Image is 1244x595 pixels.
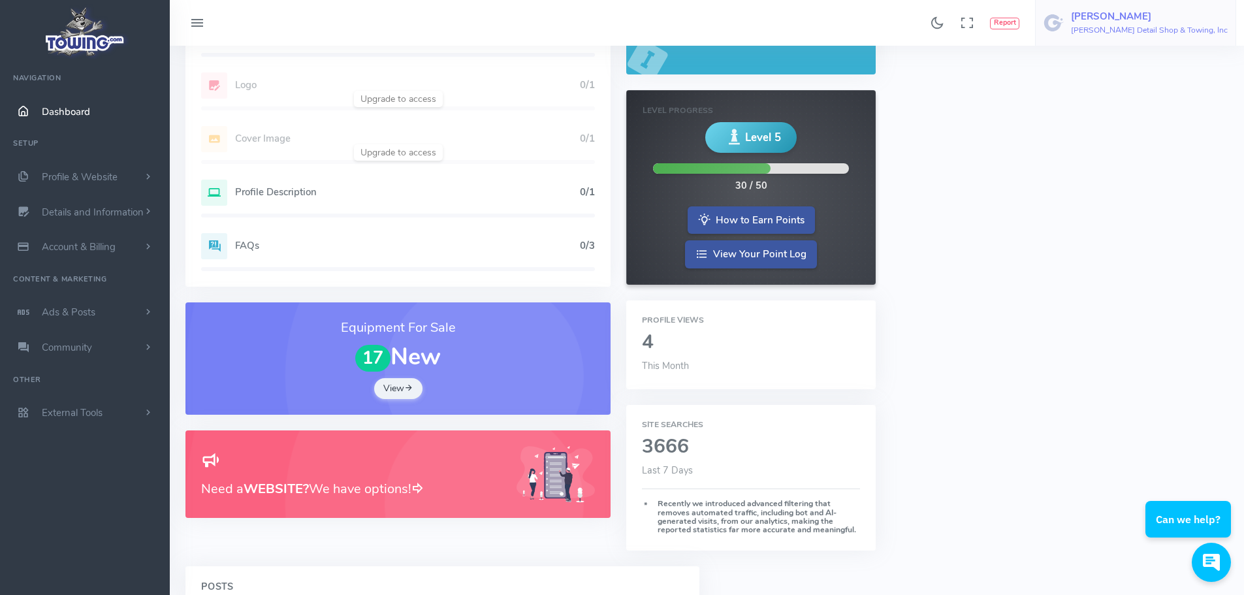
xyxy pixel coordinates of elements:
h3: Equipment For Sale [201,318,595,338]
h2: 3666 [642,436,859,458]
button: Report [990,18,1019,29]
h5: 0/1 [580,187,595,197]
h6: Site Searches [642,421,859,429]
h1: New [201,344,595,372]
div: 30 / 50 [735,179,767,193]
span: Account & Billing [42,240,116,253]
span: 17 [355,345,391,372]
span: Community [42,341,92,354]
h5: 0/3 [580,240,595,251]
a: View Your Point Log [685,240,817,268]
h4: Posts [201,582,684,592]
img: logo [41,4,129,59]
h5: FAQs [235,240,580,251]
span: Last 7 Days [642,464,693,477]
img: user-image [1044,12,1064,33]
h6: [PERSON_NAME] Detail Shop & Towing, Inc [1071,26,1228,35]
h6: Profile Views [642,316,859,325]
h6: Recently we introduced advanced filtering that removes automated traffic, including bot and AI-ge... [642,500,859,535]
a: How to Earn Points [688,206,815,234]
span: Dashboard [42,105,90,118]
h3: Need a We have options! [201,479,501,499]
span: Level 5 [745,129,781,146]
iframe: Conversations [1136,465,1244,595]
span: Ads & Posts [42,306,95,319]
h5: [PERSON_NAME] [1071,11,1228,22]
a: View [374,378,423,399]
h5: I [642,6,859,52]
b: WEBSITE? [244,480,309,498]
h5: Profile Description [235,187,580,197]
span: External Tools [42,406,103,419]
span: Profile & Website [42,170,118,184]
h2: 4 [642,332,859,353]
span: This Month [642,359,689,372]
h6: Level Progress [643,106,859,115]
span: Details and Information [42,206,144,219]
img: Generic placeholder image [517,446,595,503]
